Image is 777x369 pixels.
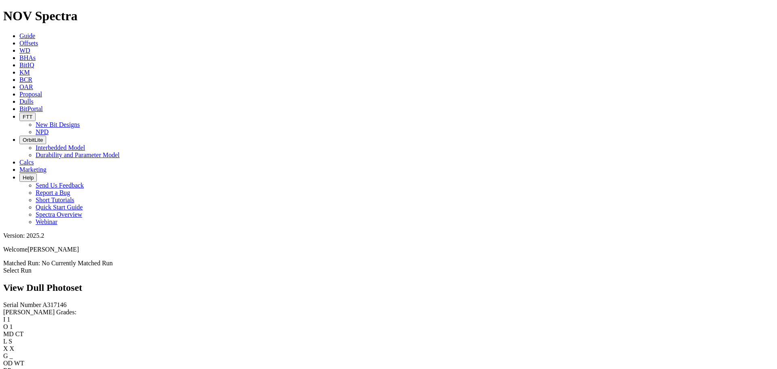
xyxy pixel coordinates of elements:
[19,69,30,76] a: KM
[36,218,57,225] a: Webinar
[8,338,12,345] span: S
[3,309,774,316] div: [PERSON_NAME] Grades:
[42,301,67,308] span: A317146
[28,246,79,253] span: [PERSON_NAME]
[19,76,32,83] a: BCR
[10,323,13,330] span: 1
[3,267,32,274] a: Select Run
[3,9,774,23] h1: NOV Spectra
[36,121,80,128] a: New Bit Designs
[36,128,49,135] a: NPD
[3,360,13,367] label: OD
[10,352,13,359] span: _
[19,113,36,121] button: FTT
[36,182,84,189] a: Send Us Feedback
[3,338,7,345] label: L
[19,62,34,68] a: BitIQ
[3,301,41,308] label: Serial Number
[36,196,74,203] a: Short Tutorials
[23,114,32,120] span: FTT
[23,137,43,143] span: OrbitLite
[19,173,37,182] button: Help
[3,323,8,330] label: O
[19,40,38,47] a: Offsets
[19,105,43,112] a: BitPortal
[36,151,120,158] a: Durability and Parameter Model
[36,189,70,196] a: Report a Bug
[7,316,10,323] span: 1
[36,204,83,211] a: Quick Start Guide
[19,98,34,105] a: Dulls
[3,260,40,267] span: Matched Run:
[19,166,47,173] a: Marketing
[36,144,85,151] a: Interbedded Model
[19,47,30,54] a: WD
[19,159,34,166] a: Calcs
[3,331,14,337] label: MD
[3,246,774,253] p: Welcome
[3,345,8,352] label: X
[3,232,774,239] div: Version: 2025.2
[19,32,35,39] a: Guide
[3,316,5,323] label: I
[10,345,15,352] span: X
[19,54,36,61] a: BHAs
[15,331,23,337] span: CT
[3,352,8,359] label: G
[19,91,42,98] a: Proposal
[3,282,774,293] h2: View Dull Photoset
[42,260,113,267] span: No Currently Matched Run
[14,360,24,367] span: WT
[19,136,46,144] button: OrbitLite
[19,83,33,90] a: OAR
[36,211,82,218] a: Spectra Overview
[23,175,34,181] span: Help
